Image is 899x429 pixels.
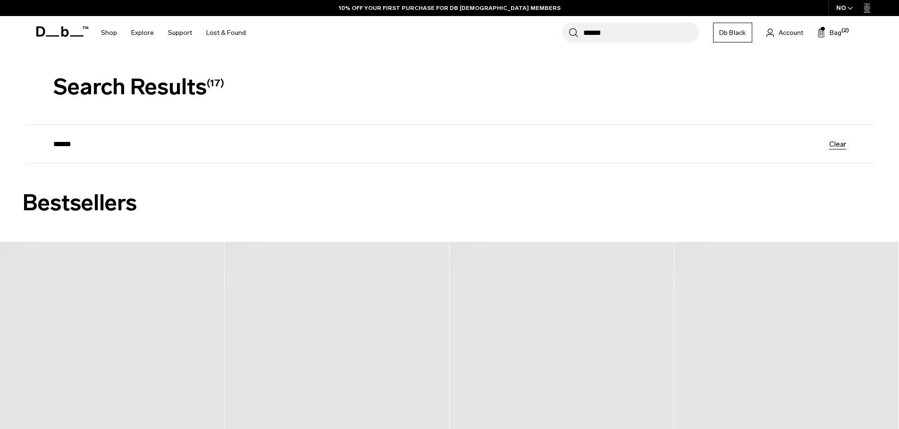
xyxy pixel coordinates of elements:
[23,186,876,220] h2: Bestsellers
[713,23,752,42] a: Db Black
[131,16,154,49] a: Explore
[841,27,849,35] span: (2)
[779,28,803,38] span: Account
[94,16,253,49] nav: Main Navigation
[766,27,803,38] a: Account
[829,140,846,148] button: Clear
[206,16,246,49] a: Lost & Found
[101,16,117,49] a: Shop
[53,74,224,100] span: Search Results
[817,27,841,38] button: Bag (2)
[339,4,561,12] a: 10% OFF YOUR FIRST PURCHASE FOR DB [DEMOGRAPHIC_DATA] MEMBERS
[168,16,192,49] a: Support
[830,28,841,38] span: Bag
[207,77,224,89] span: (17)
